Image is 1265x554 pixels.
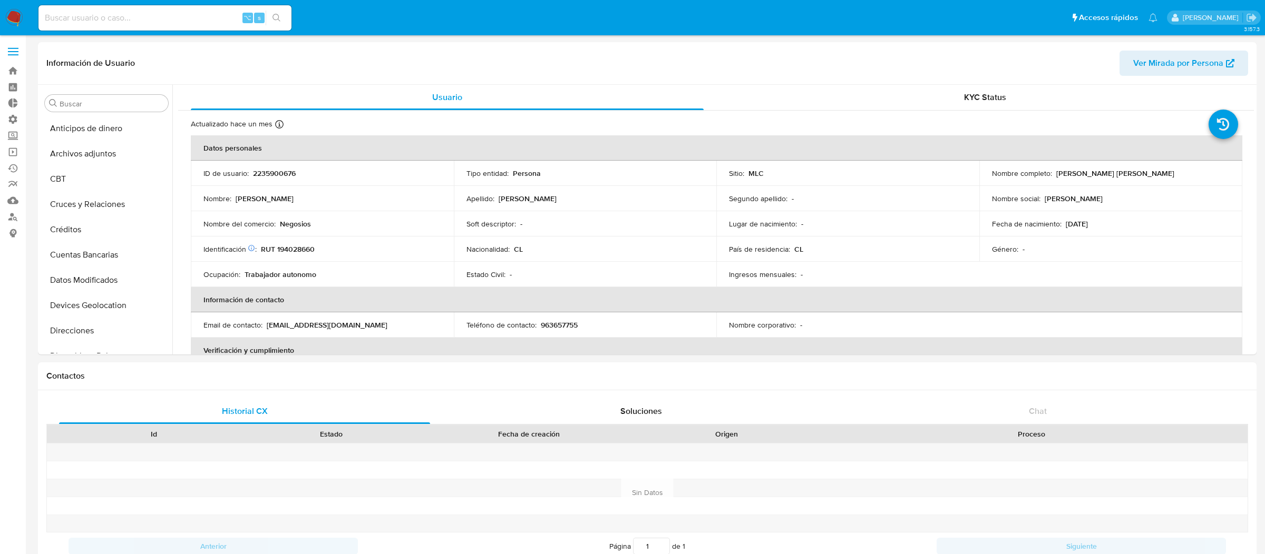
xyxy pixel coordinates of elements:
[203,270,240,279] p: Ocupación :
[41,242,172,268] button: Cuentas Bancarias
[427,429,630,439] div: Fecha de creación
[60,99,164,108] input: Buscar
[729,270,796,279] p: Ingresos mensuales :
[41,166,172,192] button: CBT
[250,429,412,439] div: Estado
[541,320,578,330] p: 963657755
[792,194,794,203] p: -
[245,270,316,279] p: Trabajador autonomo
[244,13,251,23] span: ⌥
[729,219,797,229] p: Lugar de nacimiento :
[46,371,1248,381] h1: Contactos
[1133,51,1223,76] span: Ver Mirada por Persona
[432,91,462,103] span: Usuario
[1056,169,1174,178] p: [PERSON_NAME] [PERSON_NAME]
[510,270,512,279] p: -
[466,320,537,330] p: Teléfono de contacto :
[49,99,57,107] button: Buscar
[645,429,807,439] div: Origen
[1149,13,1157,22] a: Notificaciones
[466,194,494,203] p: Apellido :
[1045,194,1103,203] p: [PERSON_NAME]
[38,11,291,25] input: Buscar usuario o caso...
[41,217,172,242] button: Créditos
[466,219,516,229] p: Soft descriptor :
[1066,219,1088,229] p: [DATE]
[1120,51,1248,76] button: Ver Mirada por Persona
[620,405,662,417] span: Soluciones
[191,119,273,129] p: Actualizado hace un mes
[236,194,294,203] p: [PERSON_NAME]
[800,320,802,330] p: -
[222,405,268,417] span: Historial CX
[280,219,311,229] p: Negosios
[1183,13,1242,23] p: eric.malcangi@mercadolibre.com
[203,219,276,229] p: Nombre del comercio :
[41,293,172,318] button: Devices Geolocation
[41,343,172,369] button: Dispositivos Point
[801,219,803,229] p: -
[261,244,315,254] p: RUT 194028660
[466,270,505,279] p: Estado Civil :
[992,244,1018,254] p: Género :
[729,320,796,330] p: Nombre corporativo :
[191,135,1242,161] th: Datos personales
[514,244,523,254] p: CL
[794,244,803,254] p: CL
[729,194,787,203] p: Segundo apellido :
[499,194,557,203] p: [PERSON_NAME]
[266,11,287,25] button: search-icon
[203,169,249,178] p: ID de usuario :
[1246,12,1257,23] a: Salir
[191,287,1242,312] th: Información de contacto
[466,244,510,254] p: Nacionalidad :
[41,192,172,217] button: Cruces y Relaciones
[520,219,522,229] p: -
[822,429,1240,439] div: Proceso
[203,244,257,254] p: Identificación :
[258,13,261,23] span: s
[729,169,744,178] p: Sitio :
[992,219,1062,229] p: Fecha de nacimiento :
[683,541,685,551] span: 1
[748,169,764,178] p: MLC
[41,141,172,166] button: Archivos adjuntos
[41,318,172,343] button: Direcciones
[801,270,803,279] p: -
[1079,12,1138,23] span: Accesos rápidos
[1023,244,1025,254] p: -
[267,320,387,330] p: [EMAIL_ADDRESS][DOMAIN_NAME]
[729,244,790,254] p: País de residencia :
[191,338,1242,363] th: Verificación y cumplimiento
[253,169,296,178] p: 2235900676
[992,194,1040,203] p: Nombre social :
[992,169,1052,178] p: Nombre completo :
[1029,405,1047,417] span: Chat
[46,58,135,68] h1: Información de Usuario
[73,429,235,439] div: Id
[41,116,172,141] button: Anticipos de dinero
[203,194,231,203] p: Nombre :
[466,169,509,178] p: Tipo entidad :
[41,268,172,293] button: Datos Modificados
[203,320,262,330] p: Email de contacto :
[964,91,1006,103] span: KYC Status
[513,169,541,178] p: Persona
